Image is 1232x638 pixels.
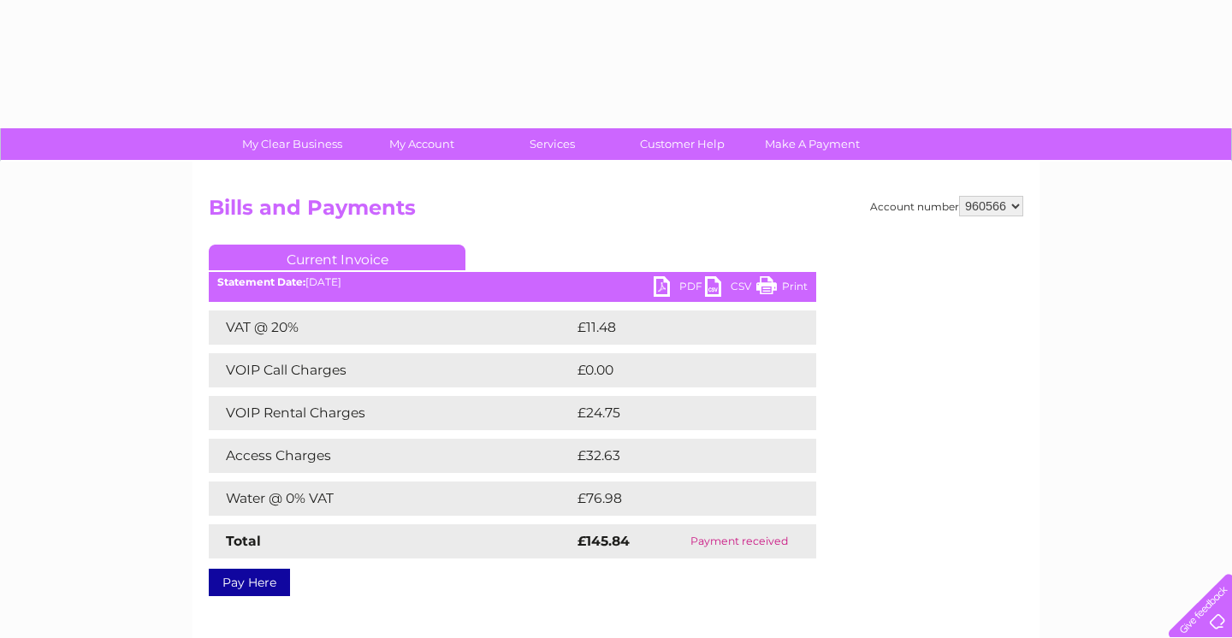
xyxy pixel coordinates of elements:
b: Statement Date: [217,275,305,288]
a: PDF [654,276,705,301]
a: Current Invoice [209,245,465,270]
td: £0.00 [573,353,777,387]
a: Print [756,276,808,301]
a: Customer Help [612,128,753,160]
a: My Account [352,128,493,160]
a: My Clear Business [222,128,363,160]
td: Payment received [661,524,816,558]
div: Account number [870,196,1023,216]
a: Services [482,128,623,160]
td: VOIP Rental Charges [209,396,573,430]
td: £76.98 [573,481,783,516]
td: VAT @ 20% [209,310,573,345]
strong: Total [226,533,261,549]
strong: £145.84 [577,533,630,549]
td: £24.75 [573,396,781,430]
h2: Bills and Payments [209,196,1023,228]
a: Make A Payment [742,128,883,160]
a: CSV [705,276,756,301]
td: VOIP Call Charges [209,353,573,387]
td: £32.63 [573,439,781,473]
td: Access Charges [209,439,573,473]
a: Pay Here [209,569,290,596]
td: Water @ 0% VAT [209,481,573,516]
div: [DATE] [209,276,816,288]
td: £11.48 [573,310,779,345]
